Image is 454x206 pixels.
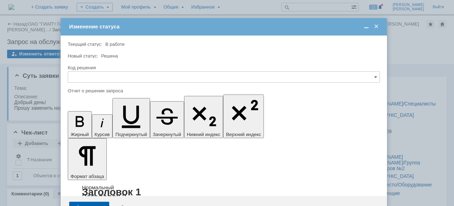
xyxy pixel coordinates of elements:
[105,42,124,47] span: В работе
[112,98,150,138] button: Подчеркнутый
[373,23,380,30] span: Закрыть
[115,132,147,137] span: Подчеркнутый
[68,88,378,93] div: Отчет о решении запроса
[92,114,113,138] button: Курсив
[71,174,104,179] span: Формат абзаца
[363,23,370,30] span: Свернуть (Ctrl + M)
[150,101,184,138] button: Зачеркнутый
[184,96,223,138] button: Нижний индекс
[68,53,98,59] label: Новый статус:
[101,53,118,59] span: Решена
[223,94,264,138] button: Верхний индекс
[226,132,261,137] span: Верхний индекс
[153,132,181,137] span: Зачеркнутый
[69,23,380,30] div: Изменение статуса
[82,184,114,190] a: Нормальный
[68,42,102,47] label: Текущий статус:
[68,111,92,138] button: Жирный
[82,186,141,197] a: Заголовок 1
[68,138,107,180] button: Формат абзаца
[71,132,89,137] span: Жирный
[187,132,221,137] span: Нижний индекс
[95,132,110,137] span: Курсив
[82,193,126,201] a: Заголовок 2
[68,65,378,70] div: Код решения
